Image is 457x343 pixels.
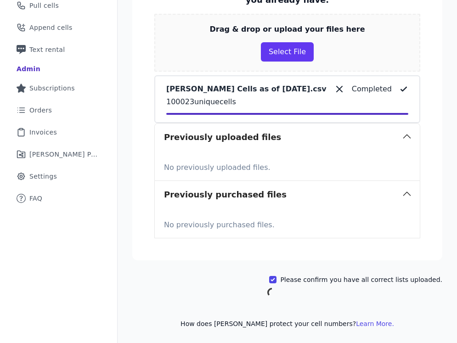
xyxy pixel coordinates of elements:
label: Please confirm you have all correct lists uploaded. [280,275,442,284]
a: Invoices [7,122,110,142]
p: 100023 unique cells [166,96,408,107]
span: Invoices [29,128,57,137]
p: How does [PERSON_NAME] protect your cell numbers? [132,319,442,328]
button: Previously purchased files [155,181,420,208]
a: Settings [7,166,110,186]
a: Orders [7,100,110,120]
h3: Previously purchased files [164,188,287,201]
a: [PERSON_NAME] Performance [7,144,110,164]
button: Previously uploaded files [155,124,420,151]
div: Admin [17,64,40,73]
span: Pull cells [29,1,59,10]
p: [PERSON_NAME] Cells as of [DATE].csv [166,84,327,95]
span: Subscriptions [29,84,75,93]
a: Append cells [7,17,110,38]
span: Settings [29,172,57,181]
h3: Previously uploaded files [164,131,281,144]
button: Learn More. [356,319,394,328]
a: FAQ [7,188,110,208]
a: Text rental [7,39,110,60]
span: FAQ [29,194,42,203]
p: No previously uploaded files. [164,158,411,173]
button: Select File [261,42,314,62]
p: No previously purchased files. [164,216,411,231]
p: Drag & drop or upload your files here [209,24,365,35]
p: Completed [352,84,392,95]
span: Append cells [29,23,73,32]
span: [PERSON_NAME] Performance [29,150,99,159]
span: Orders [29,106,52,115]
a: Subscriptions [7,78,110,98]
span: Text rental [29,45,65,54]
